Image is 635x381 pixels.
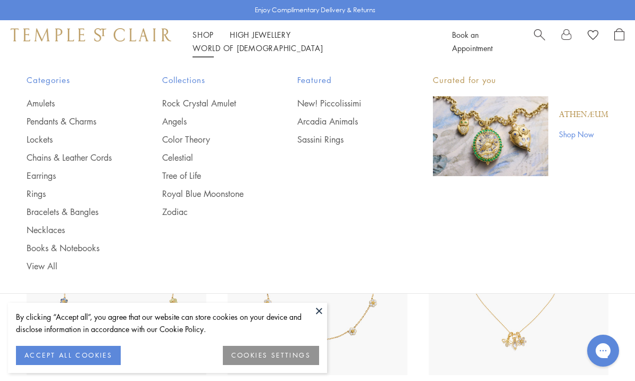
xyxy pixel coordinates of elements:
a: Earrings [27,170,120,181]
a: Book an Appointment [452,29,492,53]
a: Athenæum [559,109,608,121]
a: High JewelleryHigh Jewellery [230,29,291,40]
a: Sassini Rings [297,134,390,145]
a: Open Shopping Bag [614,28,624,55]
a: Zodiac [162,206,255,218]
a: Shop Now [559,128,608,140]
a: Angels [162,115,255,127]
a: Royal Blue Moonstone [162,188,255,200]
a: Search [534,28,545,55]
span: Collections [162,73,255,87]
a: Color Theory [162,134,255,145]
a: Rings [27,188,120,200]
span: Featured [297,73,390,87]
a: Pendants & Charms [27,115,120,127]
a: Arcadia Animals [297,115,390,127]
a: View Wishlist [588,28,598,44]
iframe: Gorgias live chat messenger [582,331,624,370]
a: New! Piccolissimi [297,97,390,109]
a: Bracelets & Bangles [27,206,120,218]
span: Categories [27,73,120,87]
a: Necklaces [27,224,120,236]
a: Celestial [162,152,255,163]
a: Amulets [27,97,120,109]
a: Books & Notebooks [27,242,120,254]
a: View All [27,260,120,272]
button: COOKIES SETTINGS [223,346,319,365]
a: Rock Crystal Amulet [162,97,255,109]
button: ACCEPT ALL COOKIES [16,346,121,365]
p: Curated for you [433,73,608,87]
div: By clicking “Accept all”, you agree that our website can store cookies on your device and disclos... [16,311,319,335]
a: ShopShop [193,29,214,40]
a: Chains & Leather Cords [27,152,120,163]
nav: Main navigation [193,28,428,55]
a: World of [DEMOGRAPHIC_DATA]World of [DEMOGRAPHIC_DATA] [193,43,323,53]
img: Temple St. Clair [11,28,171,41]
p: Enjoy Complimentary Delivery & Returns [255,5,375,15]
a: Tree of Life [162,170,255,181]
a: Lockets [27,134,120,145]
